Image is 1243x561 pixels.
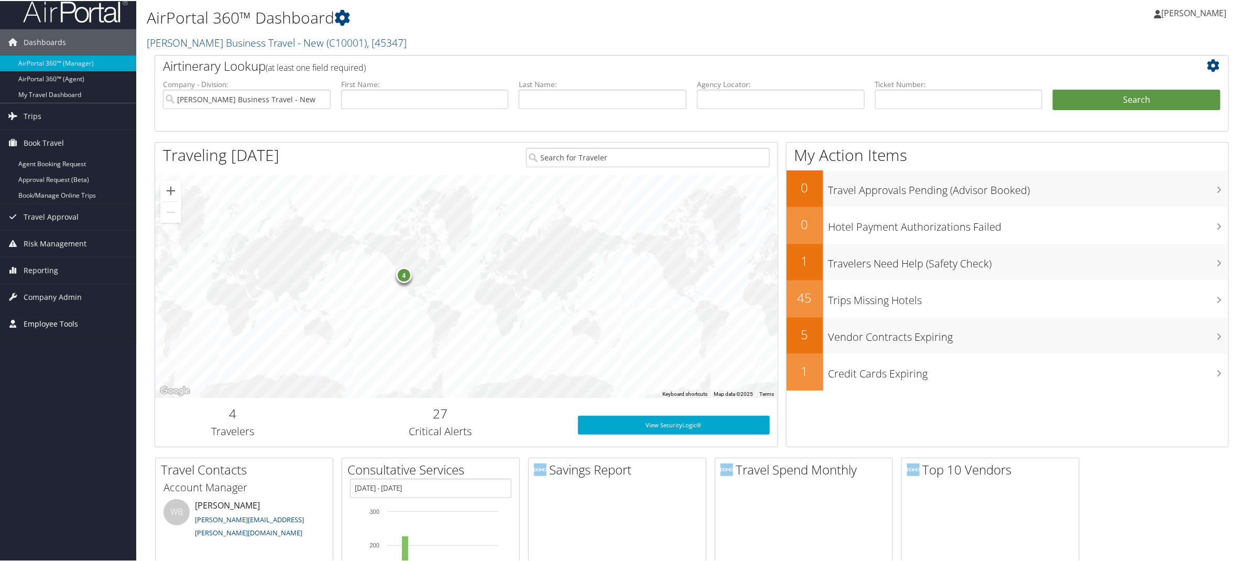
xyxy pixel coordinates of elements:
h1: Traveling [DATE] [163,143,279,165]
label: Last Name: [519,78,686,89]
li: [PERSON_NAME] [158,498,330,541]
h2: Travel Contacts [161,460,333,478]
h3: Credit Cards Expiring [828,360,1228,380]
h2: Travel Spend Monthly [721,460,892,478]
h2: Savings Report [534,460,706,478]
span: , [ 45347 ] [367,35,407,49]
span: Trips [24,102,41,128]
span: Dashboards [24,28,66,55]
div: WB [163,498,190,524]
h2: 0 [787,214,823,232]
img: domo-logo.png [534,462,547,475]
a: 1Credit Cards Expiring [787,353,1228,390]
img: Google [158,383,192,397]
h2: 5 [787,325,823,342]
span: Travel Approval [24,203,79,229]
h2: 0 [787,178,823,196]
h3: Travelers [163,423,303,438]
label: Agency Locator: [697,78,865,89]
span: Risk Management [24,230,86,256]
h3: Critical Alerts [319,423,562,438]
span: ( C10001 ) [326,35,367,49]
h2: Top 10 Vendors [907,460,1079,478]
a: 0Travel Approvals Pending (Advisor Booked) [787,169,1228,206]
input: Search for Traveler [526,147,770,166]
h3: Travelers Need Help (Safety Check) [828,250,1228,270]
h2: 27 [319,404,562,422]
a: 1Travelers Need Help (Safety Check) [787,243,1228,279]
h2: Airtinerary Lookup [163,56,1131,74]
a: View SecurityLogic® [578,415,770,434]
h2: 45 [787,288,823,306]
a: 0Hotel Payment Authorizations Failed [787,206,1228,243]
h2: 1 [787,251,823,269]
h3: Account Manager [163,479,325,494]
tspan: 300 [370,508,379,514]
button: Keyboard shortcuts [663,390,708,397]
h3: Hotel Payment Authorizations Failed [828,213,1228,233]
a: [PERSON_NAME][EMAIL_ADDRESS][PERSON_NAME][DOMAIN_NAME] [195,514,304,537]
a: 5Vendor Contracts Expiring [787,316,1228,353]
button: Zoom in [160,179,181,200]
a: [PERSON_NAME] Business Travel - New [147,35,407,49]
span: Book Travel [24,129,64,155]
img: domo-logo.png [907,462,920,475]
a: Terms (opens in new tab) [760,390,775,396]
label: First Name: [341,78,509,89]
h3: Travel Approvals Pending (Advisor Booked) [828,177,1228,197]
h3: Vendor Contracts Expiring [828,323,1228,343]
a: 45Trips Missing Hotels [787,279,1228,316]
h3: Trips Missing Hotels [828,287,1228,307]
h2: 1 [787,361,823,379]
button: Search [1053,89,1220,110]
h1: AirPortal 360™ Dashboard [147,6,874,28]
span: Company Admin [24,283,82,309]
label: Company - Division: [163,78,331,89]
div: 4 [396,266,412,282]
a: Open this area in Google Maps (opens a new window) [158,383,192,397]
h2: Consultative Services [347,460,519,478]
span: (at least one field required) [266,61,366,72]
h1: My Action Items [787,143,1228,165]
label: Ticket Number: [875,78,1043,89]
span: Employee Tools [24,310,78,336]
h2: 4 [163,404,303,422]
span: [PERSON_NAME] [1161,6,1226,18]
button: Zoom out [160,201,181,222]
tspan: 200 [370,541,379,547]
span: Reporting [24,256,58,283]
img: domo-logo.png [721,462,733,475]
span: Map data ©2025 [714,390,754,396]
